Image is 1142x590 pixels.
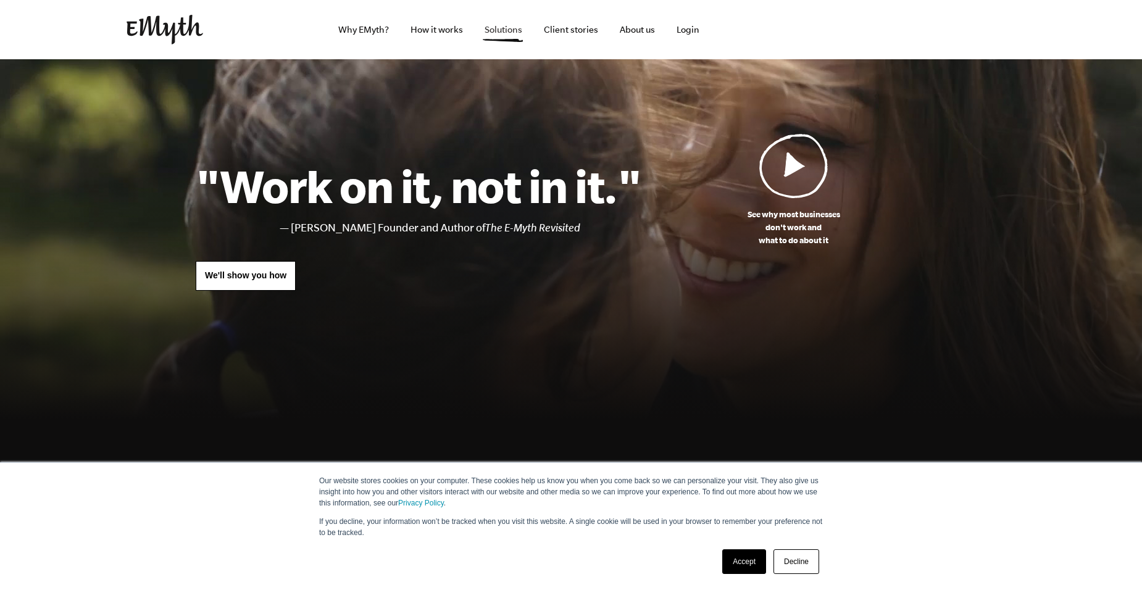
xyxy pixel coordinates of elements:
[319,475,823,509] p: Our website stores cookies on your computer. These cookies help us know you when you come back so...
[750,16,880,43] iframe: Embedded CTA
[886,16,1015,43] iframe: Embedded CTA
[291,219,641,237] li: [PERSON_NAME] Founder and Author of
[398,499,444,507] a: Privacy Policy
[196,159,641,213] h1: "Work on it, not in it."
[196,261,296,291] a: We'll show you how
[759,133,828,198] img: Play Video
[641,133,946,247] a: See why most businessesdon't work andwhat to do about it
[722,549,766,574] a: Accept
[641,208,946,247] p: See why most businesses don't work and what to do about it
[205,270,286,280] span: We'll show you how
[127,15,203,44] img: EMyth
[485,222,580,234] i: The E-Myth Revisited
[773,549,819,574] a: Decline
[319,516,823,538] p: If you decline, your information won’t be tracked when you visit this website. A single cookie wi...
